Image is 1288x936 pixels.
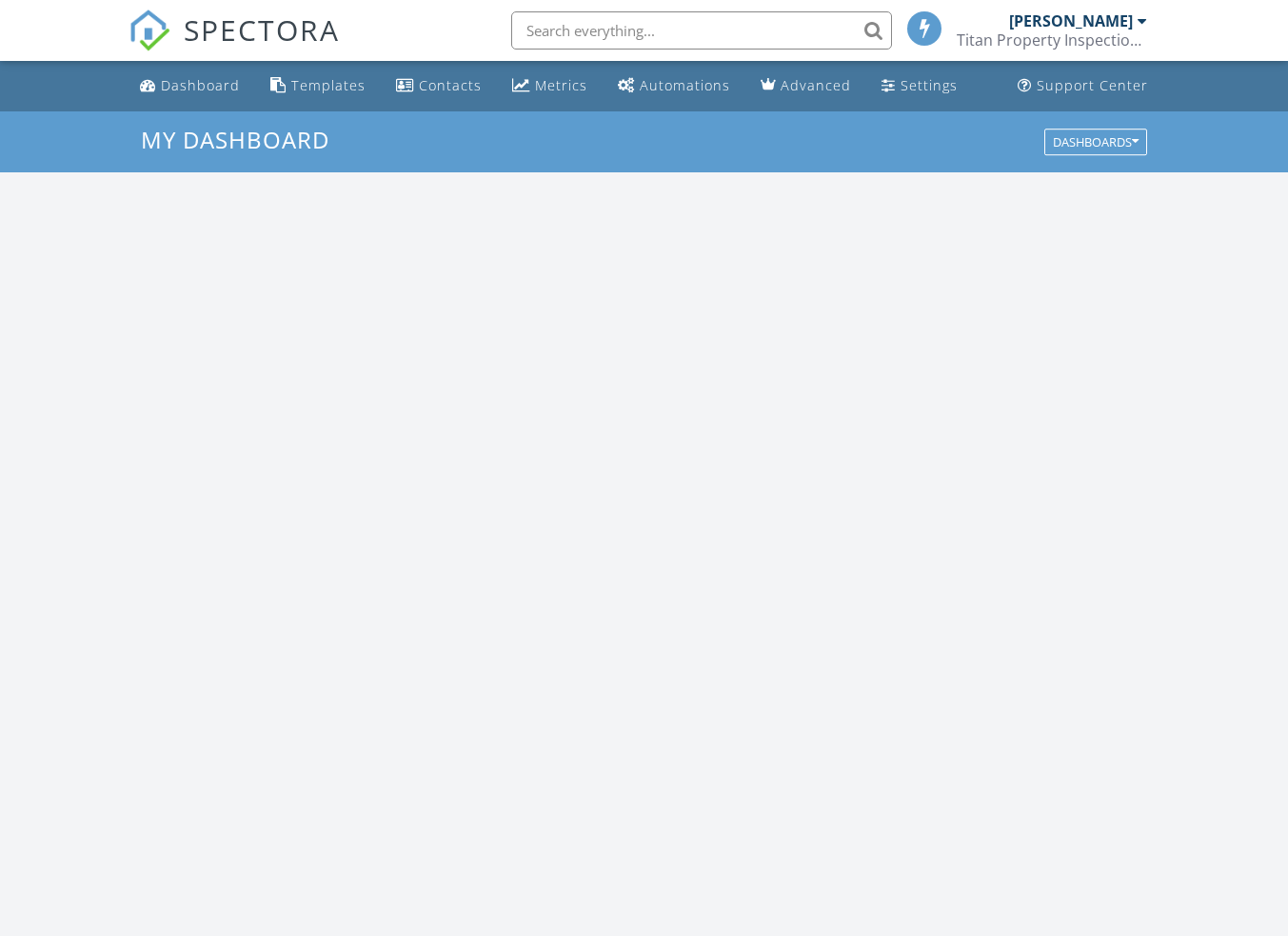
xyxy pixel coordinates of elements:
input: Search everything... [511,11,892,50]
div: Automations [640,76,730,94]
div: Dashboard [161,76,240,94]
div: Metrics [535,76,587,94]
a: Settings [874,69,965,104]
span: SPECTORA [184,10,340,50]
div: Contacts [419,76,482,94]
div: Dashboards [1053,135,1139,149]
a: Support Center [1010,69,1156,104]
span: My Dashboard [141,124,329,155]
div: Settings [901,76,958,94]
a: Dashboard [132,69,248,104]
a: Metrics [505,69,595,104]
a: Advanced [753,69,859,104]
div: Templates [291,76,366,94]
a: Automations (Basic) [610,69,738,104]
div: [PERSON_NAME] [1009,11,1133,30]
a: SPECTORA [129,26,340,66]
div: Advanced [781,76,851,94]
a: Templates [263,69,373,104]
img: The Best Home Inspection Software - Spectora [129,10,170,51]
button: Dashboards [1044,129,1147,155]
a: Contacts [388,69,489,104]
div: Titan Property Inspections, inc [957,30,1147,50]
div: Support Center [1037,76,1148,94]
